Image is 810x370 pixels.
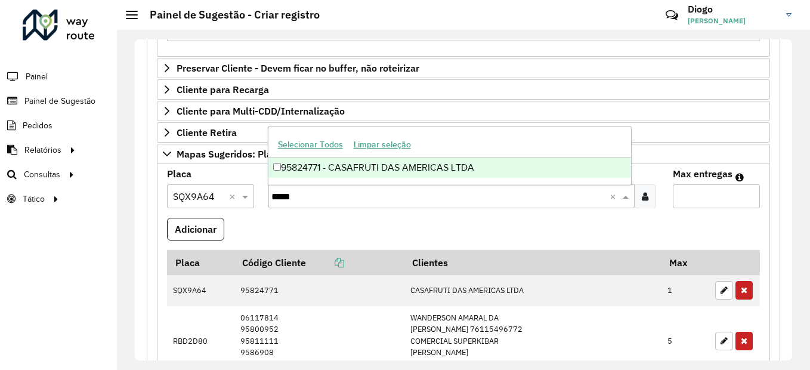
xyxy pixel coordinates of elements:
a: Cliente para Recarga [157,79,770,100]
span: Clear all [610,189,620,203]
td: CASAFRUTI DAS AMERICAS LTDA [404,275,661,306]
ng-dropdown-panel: Options list [268,126,632,185]
span: Consultas [24,168,60,181]
div: 95824771 - CASAFRUTI DAS AMERICAS LTDA [268,158,632,178]
label: Placa [167,166,191,181]
td: 95824771 [234,275,404,306]
span: Tático [23,193,45,205]
label: Max entregas [673,166,732,181]
h3: Diogo [688,4,777,15]
th: Clientes [404,250,661,275]
th: Max [661,250,709,275]
a: Copiar [306,257,344,269]
button: Adicionar [167,218,224,240]
span: Cliente para Recarga [177,85,269,94]
span: Pedidos [23,119,52,132]
span: Preservar Cliente - Devem ficar no buffer, não roteirizar [177,63,419,73]
span: Clear all [229,189,239,203]
a: Mapas Sugeridos: Placa-Cliente [157,144,770,164]
span: [PERSON_NAME] [688,16,777,26]
td: SQX9A64 [167,275,234,306]
span: Cliente para Multi-CDD/Internalização [177,106,345,116]
a: Preservar Cliente - Devem ficar no buffer, não roteirizar [157,58,770,78]
td: 1 [661,275,709,306]
a: Contato Rápido [659,2,685,28]
button: Selecionar Todos [273,135,348,154]
span: Mapas Sugeridos: Placa-Cliente [177,149,317,159]
th: Placa [167,250,234,275]
span: Painel [26,70,48,83]
span: Cliente Retira [177,128,237,137]
em: Máximo de clientes que serão colocados na mesma rota com os clientes informados [735,172,744,182]
th: Código Cliente [234,250,404,275]
button: Limpar seleção [348,135,416,154]
span: Painel de Sugestão [24,95,95,107]
a: Cliente Retira [157,122,770,143]
a: Cliente para Multi-CDD/Internalização [157,101,770,121]
h2: Painel de Sugestão - Criar registro [138,8,320,21]
span: Relatórios [24,144,61,156]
